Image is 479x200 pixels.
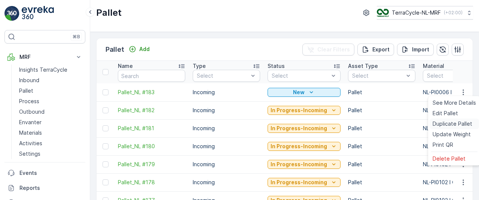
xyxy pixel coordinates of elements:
div: Toggle Row Selected [103,89,109,95]
p: Pallet [96,7,122,19]
p: Pallet [19,87,33,95]
p: In Progress-Incoming [271,143,327,150]
span: Name : [6,123,25,129]
button: In Progress-Incoming [268,178,341,187]
a: Process [16,96,85,107]
p: In Progress-Incoming [271,107,327,114]
a: Pallet [16,86,85,96]
p: Pallet [348,89,415,96]
button: Export [357,44,394,56]
button: In Progress-Incoming [268,142,341,151]
a: Insights TerraCycle [16,65,85,75]
span: Delete Pallet [433,155,466,162]
button: In Progress-Incoming [268,106,341,115]
span: Print QR [433,141,453,149]
p: Incoming [193,161,260,168]
button: New [268,88,341,97]
p: Incoming [193,125,260,132]
span: 304 [44,135,54,142]
p: Pallet_NL #46 [219,6,259,15]
button: Clear Filters [302,44,354,56]
p: Envanter [19,119,42,126]
span: Update Weight [433,131,471,138]
p: Incoming [193,89,260,96]
a: Pallet_NL #181 [118,125,185,132]
p: Settings [19,150,40,158]
p: Name [118,62,133,70]
p: Status [268,62,285,70]
a: See More Details [430,98,479,108]
span: 25 [42,160,48,167]
span: Edit Pallet [433,110,458,117]
div: Toggle Row Selected [103,161,109,167]
span: Total Weight : [6,135,44,142]
p: In Progress-Incoming [271,161,327,168]
p: Materials [19,129,42,137]
button: In Progress-Incoming [268,124,341,133]
p: ⌘B [73,34,80,40]
p: Material [423,62,444,70]
p: Select [352,72,404,80]
span: NL-PI0006 I Koffie en Thee [32,185,102,191]
div: Toggle Row Selected [103,143,109,149]
input: Search [118,70,185,82]
p: Insights TerraCycle [19,66,67,74]
p: Incoming [193,179,260,186]
p: Pallet [348,125,415,132]
a: Materials [16,128,85,138]
a: Pallet_NL #182 [118,107,185,114]
img: logo [4,6,19,21]
p: MRF [19,53,70,61]
a: Inbound [16,75,85,86]
a: Events [4,165,85,180]
p: Pallet [348,179,415,186]
span: Tare Weight : [6,160,42,167]
p: Incoming [193,143,260,150]
p: Type [193,62,206,70]
p: In Progress-Incoming [271,125,327,132]
p: Pallet [348,143,415,150]
p: Export [372,46,390,53]
p: ( +02:00 ) [444,10,463,16]
p: In Progress-Incoming [271,179,327,186]
p: Select [272,72,329,80]
p: Add [139,45,150,53]
p: Process [19,98,39,105]
a: Envanter [16,117,85,128]
a: Pallet_NL #183 [118,89,185,96]
p: TerraCycle-NL-MRF [392,9,441,17]
p: Outbound [19,108,45,116]
p: Pallet [106,44,124,55]
a: Settings [16,149,85,159]
a: Pallet_NL #179 [118,161,185,168]
a: Activities [16,138,85,149]
p: Pallet [348,107,415,114]
a: Pallet_NL #180 [118,143,185,150]
p: Reports [19,184,82,192]
p: Inbound [19,77,39,84]
p: Incoming [193,107,260,114]
span: Net Weight : [6,148,39,154]
span: Material : [6,185,32,191]
p: Pallet [348,161,415,168]
a: Edit Pallet [430,108,479,119]
a: Outbound [16,107,85,117]
p: Activities [19,140,42,147]
span: Duplicate Pallet [433,120,472,128]
span: Pallet [40,173,55,179]
p: Asset Type [348,62,378,70]
div: Toggle Row Selected [103,125,109,131]
span: Pallet_NL #46 [25,123,61,129]
img: logo_light-DOdMpM7g.png [22,6,54,21]
img: TC_v739CUj.png [377,9,389,17]
p: New [293,89,305,96]
div: Toggle Row Selected [103,107,109,113]
span: Pallet_NL #178 [118,179,185,186]
span: Asset Type : [6,173,40,179]
button: Add [126,45,153,54]
span: 279 [39,148,49,154]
